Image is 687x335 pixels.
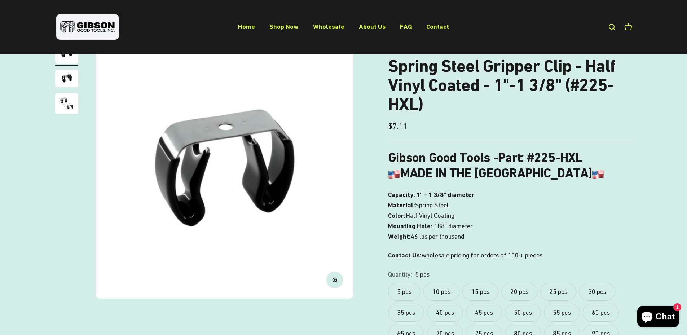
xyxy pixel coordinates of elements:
[55,70,78,89] button: Go to item 2
[238,23,255,30] a: Home
[313,23,344,30] a: Wholesale
[96,41,353,299] img: Gripper clip, made & shipped from the USA!
[415,200,449,211] span: Spring Steel
[635,306,681,329] inbox-online-store-chat: Shopify online store chat
[359,23,386,30] a: About Us
[55,93,78,116] button: Go to item 3
[521,150,582,165] b: : #225-HXL
[388,120,407,132] sale-price: $7.11
[388,150,521,165] b: Gibson Good Tools -
[426,23,449,30] a: Contact
[388,166,604,181] b: MADE IN THE [GEOGRAPHIC_DATA]
[432,221,473,232] span: .188″ diameter
[406,211,454,221] span: Half Vinyl Coating
[415,269,430,280] variant-option-value: 5 pcs
[269,23,299,30] a: Shop Now
[388,201,415,209] b: Material:
[411,232,464,242] span: 46 lbs per thousand
[388,57,632,114] h1: Spring Steel Gripper Clip - Half Vinyl Coated - 1"-1 3/8" (#225-HXL)
[388,251,422,259] strong: Contact Us:
[400,23,412,30] a: FAQ
[388,269,412,280] legend: Quantity:
[498,150,521,165] span: Part
[55,93,78,114] img: close up of a spring steel gripper clip, tool clip, durable, secure holding, Excellent corrosion ...
[388,212,406,219] b: Color:
[388,233,411,240] b: Weight:
[388,250,632,261] p: wholesale pricing for orders of 100 + pieces
[55,70,78,87] img: close up of a spring steel gripper clip, tool clip, durable, secure holding, Excellent corrosion ...
[388,191,475,198] b: Capacity: 1" - 1 3/8" diameter
[388,222,432,230] b: Mounting Hole:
